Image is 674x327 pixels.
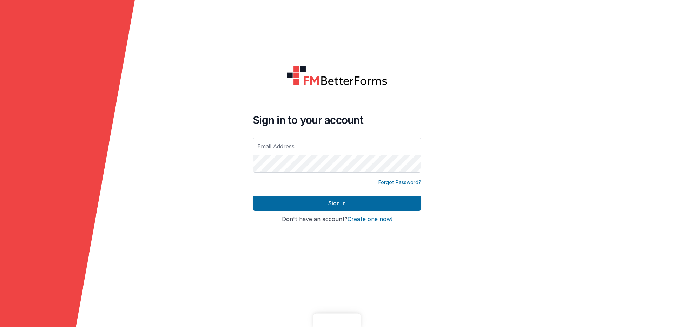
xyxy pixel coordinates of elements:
button: Create one now! [348,216,392,222]
h4: Sign in to your account [253,114,421,126]
h4: Don't have an account? [253,216,421,222]
button: Sign In [253,196,421,211]
input: Email Address [253,138,421,155]
a: Forgot Password? [378,179,421,186]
